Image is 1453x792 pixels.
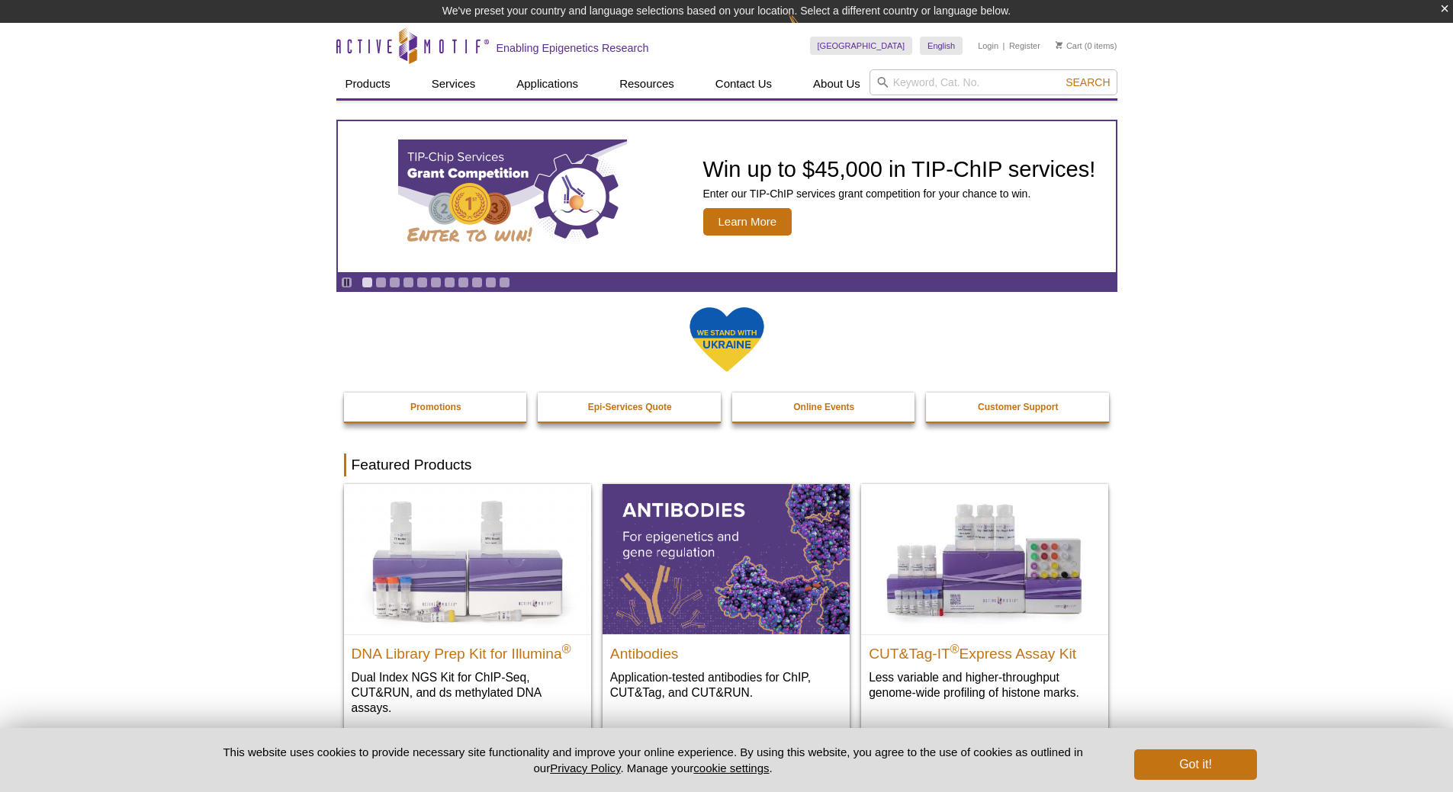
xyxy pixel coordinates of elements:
a: Go to slide 1 [362,277,373,288]
img: All Antibodies [603,484,850,633]
a: Toggle autoplay [341,277,352,288]
a: Go to slide 5 [416,277,428,288]
button: cookie settings [693,762,769,774]
a: CUT&Tag-IT® Express Assay Kit CUT&Tag-IT®Express Assay Kit Less variable and higher-throughput ge... [861,484,1108,715]
h2: Antibodies [610,639,842,662]
img: DNA Library Prep Kit for Illumina [344,484,591,633]
a: Products [336,69,400,98]
img: TIP-ChIP Services Grant Competition [398,139,627,254]
h2: Featured Products [344,454,1110,476]
strong: Promotions [410,402,461,412]
p: Dual Index NGS Kit for ChIP-Seq, CUT&RUN, and ds methylated DNA assays. [352,669,583,716]
sup: ® [562,642,571,655]
a: DNA Library Prep Kit for Illumina DNA Library Prep Kit for Illumina® Dual Index NGS Kit for ChIP-... [344,484,591,730]
a: Promotions [344,393,529,422]
button: Got it! [1134,749,1256,780]
a: Go to slide 3 [389,277,400,288]
strong: Customer Support [978,402,1058,412]
input: Keyword, Cat. No. [870,69,1117,95]
li: | [1003,37,1005,55]
a: Applications [507,69,587,98]
article: TIP-ChIP Services Grant Competition [338,121,1116,272]
img: We Stand With Ukraine [689,306,765,374]
a: All Antibodies Antibodies Application-tested antibodies for ChIP, CUT&Tag, and CUT&RUN. [603,484,850,715]
a: TIP-ChIP Services Grant Competition Win up to $45,000 in TIP-ChIP services! Enter our TIP-ChIP se... [338,121,1116,272]
a: Epi-Services Quote [538,393,722,422]
a: Go to slide 7 [444,277,455,288]
h2: CUT&Tag-IT Express Assay Kit [869,639,1101,662]
p: Application-tested antibodies for ChIP, CUT&Tag, and CUT&RUN. [610,669,842,701]
a: Cart [1056,40,1082,51]
a: Go to slide 11 [499,277,510,288]
strong: Online Events [793,402,854,412]
h2: Win up to $45,000 in TIP-ChIP services! [703,158,1096,181]
p: This website uses cookies to provide necessary site functionality and improve your online experie... [197,744,1110,776]
a: Resources [610,69,683,98]
a: Go to slide 8 [458,277,469,288]
a: English [920,37,963,55]
a: Go to slide 2 [375,277,387,288]
a: Online Events [732,393,917,422]
a: Go to slide 9 [471,277,483,288]
a: Login [978,40,998,51]
img: Change Here [788,11,828,47]
h2: Enabling Epigenetics Research [497,41,649,55]
li: (0 items) [1056,37,1117,55]
a: Customer Support [926,393,1111,422]
h2: DNA Library Prep Kit for Illumina [352,639,583,662]
a: Contact Us [706,69,781,98]
strong: Epi-Services Quote [588,402,672,412]
button: Search [1061,75,1114,89]
p: Enter our TIP-ChIP services grant competition for your chance to win. [703,187,1096,200]
a: Services [423,69,485,98]
a: Privacy Policy [550,762,620,774]
span: Learn More [703,208,792,236]
img: Your Cart [1056,41,1062,49]
sup: ® [950,642,960,655]
a: Go to slide 10 [485,277,497,288]
a: Register [1009,40,1040,51]
a: [GEOGRAPHIC_DATA] [810,37,913,55]
img: CUT&Tag-IT® Express Assay Kit [861,484,1108,633]
a: Go to slide 4 [403,277,414,288]
a: Go to slide 6 [430,277,442,288]
a: About Us [804,69,870,98]
span: Search [1066,76,1110,88]
p: Less variable and higher-throughput genome-wide profiling of histone marks​. [869,669,1101,701]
